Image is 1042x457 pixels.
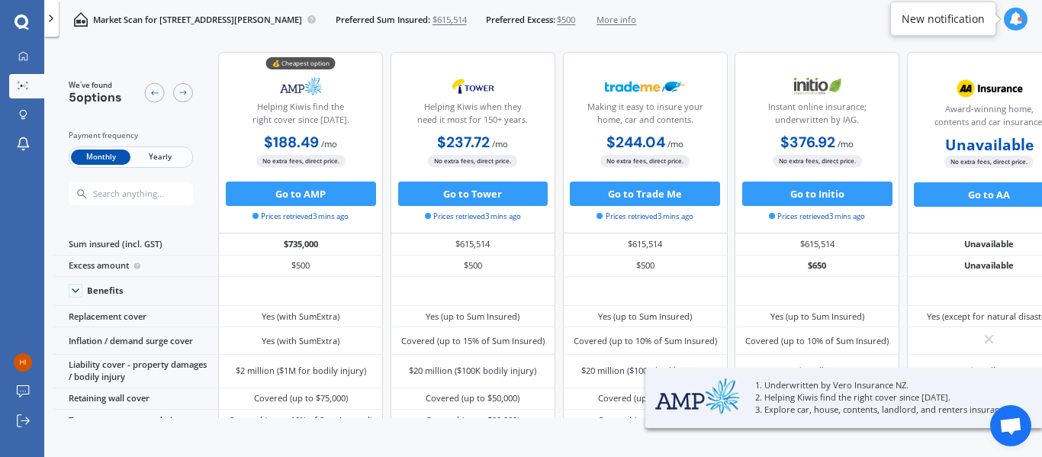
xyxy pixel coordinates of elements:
[93,14,302,26] p: Market Scan for [STREET_ADDRESS][PERSON_NAME]
[780,133,835,152] b: $376.92
[266,57,336,69] div: 💰 Cheapest option
[256,155,346,166] span: No extra fees, direct price.
[87,285,124,296] div: Benefits
[557,14,575,26] span: $500
[581,365,709,377] div: $20 million ($100K bodily injury)
[570,182,720,206] button: Go to Trade Me
[902,11,985,27] div: New notification
[53,388,218,410] div: Retaining wall cover
[486,14,555,26] span: Preferred Excess:
[73,12,88,27] img: home-and-contents.b802091223b8502ef2dd.svg
[336,14,430,26] span: Preferred Sum Insured:
[970,365,1008,377] div: $2 million
[53,355,218,388] div: Liability cover - property damages / bodily injury
[261,71,342,101] img: AMP.webp
[755,391,1011,404] p: 2. Helping Kiwis find the right cover since [DATE].
[742,182,892,206] button: Go to Initio
[53,410,218,431] div: Temporary accommodation
[92,188,217,199] input: Search anything...
[69,89,122,105] span: 5 options
[745,335,889,347] div: Covered (up to 10% of Sum Insured)
[563,233,728,255] div: $615,514
[838,138,854,150] span: / mo
[69,80,122,91] span: We've found
[14,353,32,372] img: 88d474e984721e506dbc130b1e244a1e
[433,14,467,26] span: $615,514
[426,392,519,404] div: Covered (up to $50,000)
[218,233,383,255] div: $735,000
[563,256,728,277] div: $500
[69,130,193,142] div: Payment frequency
[735,233,899,255] div: $615,514
[53,256,218,277] div: Excess amount
[600,155,690,166] span: No extra fees, direct price.
[433,71,513,101] img: Tower.webp
[598,414,692,426] div: Covered (up to $25,000)
[667,138,683,150] span: / mo
[218,256,383,277] div: $500
[949,73,1030,104] img: AA.webp
[71,150,130,166] span: Monthly
[262,335,339,347] div: Yes (with SumExtra)
[321,138,337,150] span: / mo
[391,233,555,255] div: $615,514
[598,392,692,404] div: Covered (up to $25,000)
[53,327,218,354] div: Inflation / demand surge cover
[264,133,319,152] b: $188.49
[777,71,857,101] img: Initio.webp
[598,311,692,323] div: Yes (up to Sum Insured)
[401,335,545,347] div: Covered (up to 15% of Sum Insured)
[597,211,693,222] span: Prices retrieved 3 mins ago
[745,101,889,131] div: Instant online insurance; underwritten by IAG.
[944,156,1034,167] span: No extra fees, direct price.
[426,311,519,323] div: Yes (up to Sum Insured)
[655,378,741,415] img: AMP.webp
[236,365,366,377] div: $2 million ($1M for bodily injury)
[735,256,899,277] div: $650
[254,392,348,404] div: Covered (up to $75,000)
[262,311,339,323] div: Yes (with SumExtra)
[773,155,862,166] span: No extra fees, direct price.
[755,404,1011,416] p: 3. Explore car, house, contents, landlord, and renters insurance.
[425,211,521,222] span: Prices retrieved 3 mins ago
[252,211,349,222] span: Prices retrieved 3 mins ago
[606,133,665,152] b: $244.04
[229,101,372,131] div: Helping Kiwis find the right cover since [DATE].
[428,155,517,166] span: No extra fees, direct price.
[990,405,1031,446] div: Open chat
[426,414,519,426] div: Covered (up to $30,000)
[226,182,376,206] button: Go to AMP
[130,150,190,166] span: Yearly
[401,101,545,131] div: Helping Kiwis when they need it most for 150+ years.
[798,365,837,377] div: $1 million
[391,256,555,277] div: $500
[573,101,716,131] div: Making it easy to insure your home, car and contents.
[229,414,372,426] div: Covered (up to 10% of Sum Insured)
[53,306,218,327] div: Replacement cover
[605,71,686,101] img: Trademe.webp
[755,379,1011,391] p: 1. Underwritten by Vero Insurance NZ.
[574,335,717,347] div: Covered (up to 10% of Sum Insured)
[398,182,548,206] button: Go to Tower
[945,139,1034,151] b: Unavailable
[769,211,865,222] span: Prices retrieved 3 mins ago
[770,311,864,323] div: Yes (up to Sum Insured)
[53,233,218,255] div: Sum insured (incl. GST)
[492,138,508,150] span: / mo
[437,133,490,152] b: $237.72
[409,365,536,377] div: $20 million ($100K bodily injury)
[597,14,636,26] span: More info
